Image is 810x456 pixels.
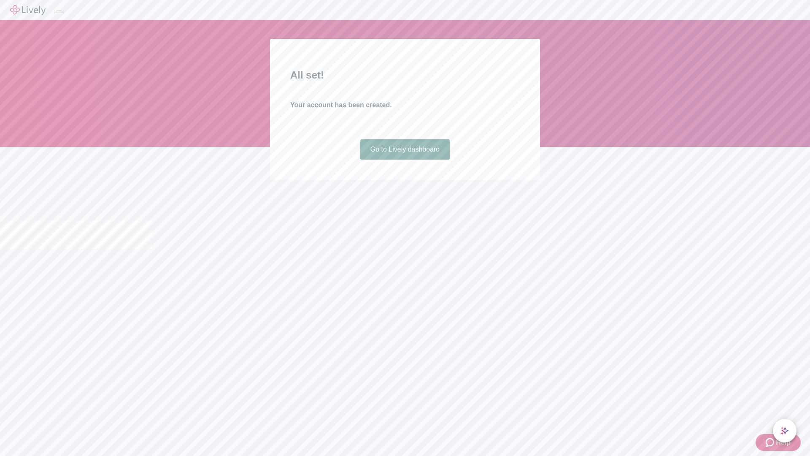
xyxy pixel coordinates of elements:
[290,100,520,110] h4: Your account has been created.
[766,437,776,448] svg: Zendesk support icon
[756,434,801,451] button: Zendesk support iconHelp
[56,11,62,13] button: Log out
[773,419,796,442] button: chat
[360,139,450,160] a: Go to Lively dashboard
[776,437,791,448] span: Help
[290,68,520,83] h2: All set!
[780,426,789,435] svg: Lively AI Assistant
[10,5,46,15] img: Lively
